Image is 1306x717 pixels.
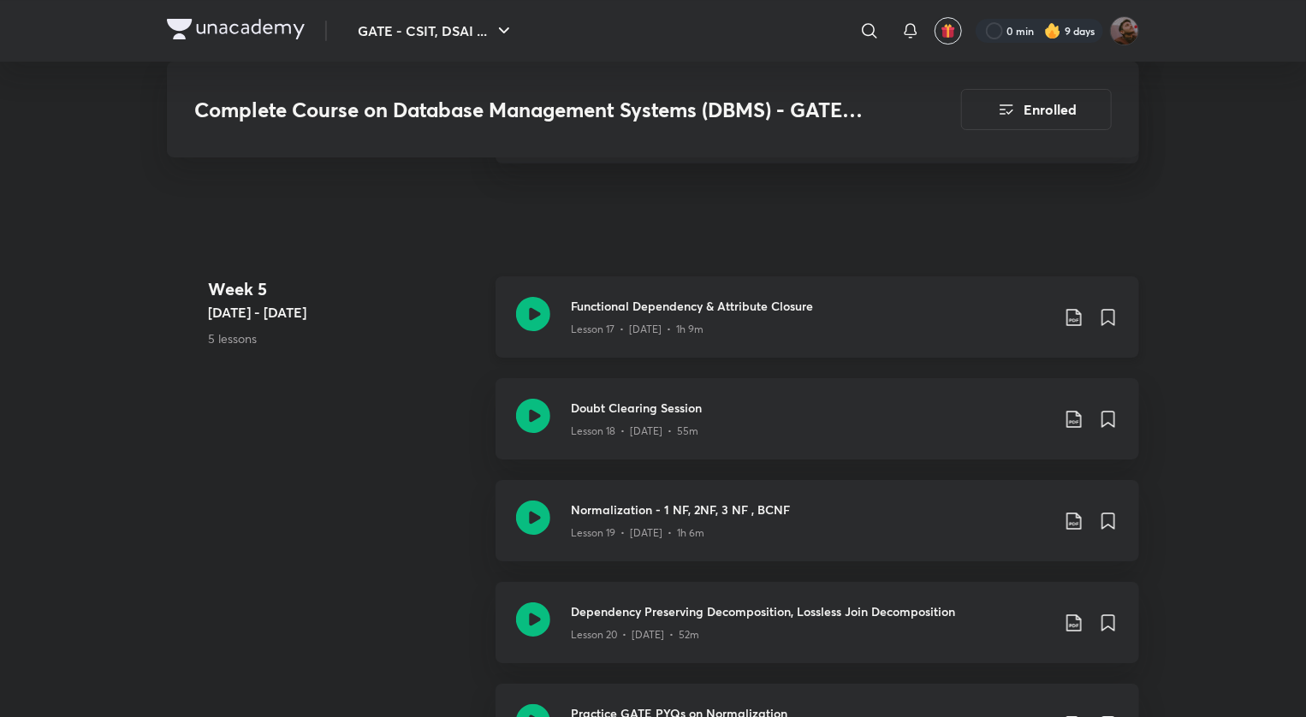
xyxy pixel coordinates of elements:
[1110,16,1139,45] img: Suryansh Singh
[571,297,1050,315] h3: Functional Dependency & Attribute Closure
[208,276,482,302] h4: Week 5
[935,17,962,44] button: avatar
[167,19,305,44] a: Company Logo
[571,627,699,643] p: Lesson 20 • [DATE] • 52m
[496,582,1139,684] a: Dependency Preserving Decomposition, Lossless Join DecompositionLesson 20 • [DATE] • 52m
[496,480,1139,582] a: Normalization - 1 NF, 2NF, 3 NF , BCNFLesson 19 • [DATE] • 1h 6m
[208,302,482,323] h5: [DATE] - [DATE]
[571,399,1050,417] h3: Doubt Clearing Session
[167,19,305,39] img: Company Logo
[496,378,1139,480] a: Doubt Clearing SessionLesson 18 • [DATE] • 55m
[571,501,1050,518] h3: Normalization - 1 NF, 2NF, 3 NF , BCNF
[571,525,704,541] p: Lesson 19 • [DATE] • 1h 6m
[194,98,864,122] h3: Complete Course on Database Management Systems (DBMS) - GATE 2025/26
[571,602,1050,620] h3: Dependency Preserving Decomposition, Lossless Join Decomposition
[347,14,525,48] button: GATE - CSIT, DSAI ...
[941,23,956,39] img: avatar
[208,329,482,347] p: 5 lessons
[571,424,698,439] p: Lesson 18 • [DATE] • 55m
[496,276,1139,378] a: Functional Dependency & Attribute ClosureLesson 17 • [DATE] • 1h 9m
[1044,22,1061,39] img: streak
[961,89,1112,130] button: Enrolled
[571,322,703,337] p: Lesson 17 • [DATE] • 1h 9m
